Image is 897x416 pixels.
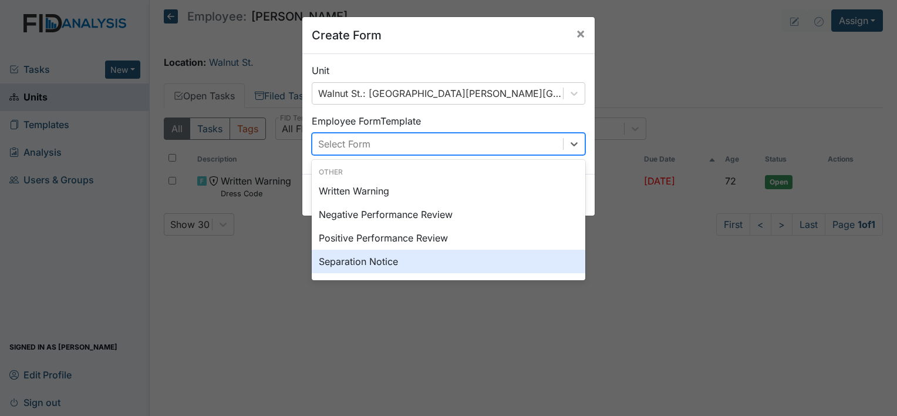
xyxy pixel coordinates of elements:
[318,137,370,151] div: Select Form
[312,167,585,177] div: Other
[312,250,585,273] div: Separation Notice
[312,63,329,78] label: Unit
[312,114,421,128] label: Employee Form Template
[312,179,585,203] div: Written Warning
[312,26,382,44] h5: Create Form
[312,203,585,226] div: Negative Performance Review
[318,86,564,100] div: Walnut St.: [GEOGRAPHIC_DATA][PERSON_NAME][GEOGRAPHIC_DATA] (Employee)
[312,226,585,250] div: Positive Performance Review
[566,17,595,50] button: Close
[576,25,585,42] span: ×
